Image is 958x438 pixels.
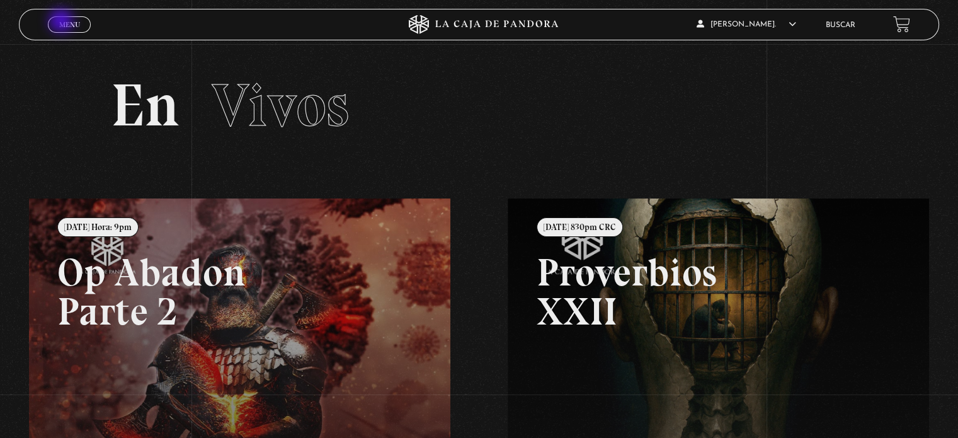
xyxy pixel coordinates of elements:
[212,69,349,141] span: Vivos
[59,21,80,28] span: Menu
[826,21,855,29] a: Buscar
[55,32,84,40] span: Cerrar
[697,21,796,28] span: [PERSON_NAME].
[893,16,910,33] a: View your shopping cart
[111,76,847,135] h2: En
